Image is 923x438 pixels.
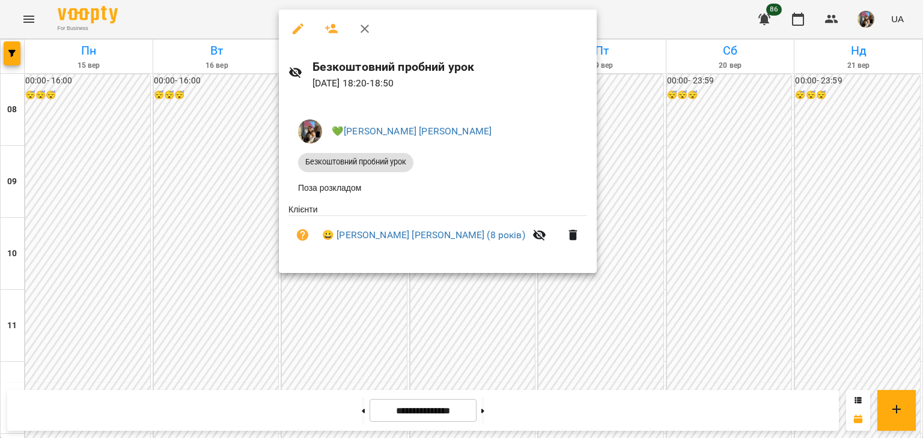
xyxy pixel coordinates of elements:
[288,221,317,250] button: Візит ще не сплачено. Додати оплату?
[288,177,587,199] li: Поза розкладом
[322,228,525,242] a: 😀 [PERSON_NAME] [PERSON_NAME] (8 років)
[298,157,413,167] span: Безкоштовний пробний урок
[312,58,588,76] h6: Безкоштовний пробний урок
[298,119,322,143] img: 497ea43cfcb3904c6063eaf45c227171.jpeg
[312,76,588,91] p: [DATE] 18:20 - 18:50
[288,203,587,259] ul: Клієнти
[332,125,492,137] a: 💚[PERSON_NAME] [PERSON_NAME]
